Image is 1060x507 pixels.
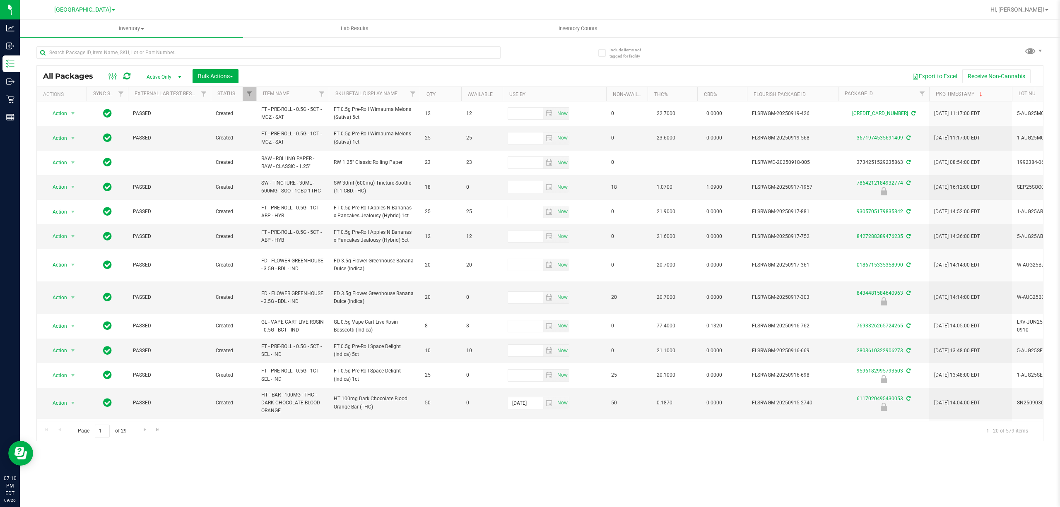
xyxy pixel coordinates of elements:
[543,132,555,144] span: select
[68,231,78,242] span: select
[936,91,984,97] a: Pkg Timestamp
[555,320,569,332] span: select
[6,24,14,32] inline-svg: Analytics
[193,69,238,83] button: Bulk Actions
[543,108,555,119] span: select
[216,293,251,301] span: Created
[133,322,206,330] span: PASSED
[752,233,833,240] span: FLSRWGM-20250917-752
[133,233,206,240] span: PASSED
[466,322,498,330] span: 8
[71,425,133,437] span: Page of 29
[1019,91,1048,96] a: Lot Number
[555,369,569,381] span: Set Current date
[261,257,324,273] span: FD - FLOWER GREENHOUSE - 3.5G - BDL - IND
[243,87,256,101] a: Filter
[613,91,650,97] a: Non-Available
[425,399,456,407] span: 50
[68,370,78,381] span: select
[103,108,112,119] span: In Sync
[8,441,33,466] iframe: Resource center
[837,297,930,305] div: Newly Received
[406,87,420,101] a: Filter
[905,233,911,239] span: Sync from Compliance System
[752,110,833,118] span: FLSRWGM-20250919-426
[653,291,679,303] span: 20.7000
[334,257,415,273] span: FD 3.5g Flower Greenhouse Banana Dulce (Indica)
[905,368,911,374] span: Sync from Compliance System
[261,155,324,171] span: RAW - ROLLING PAPER - RAW - CLASSIC - 1.25"
[752,159,833,166] span: FLSRWWD-20250918-005
[243,20,466,37] a: Lab Results
[36,46,501,59] input: Search Package ID, Item Name, SKU, Lot or Part Number...
[45,181,67,193] span: Action
[905,159,911,165] span: Sync from Compliance System
[4,497,16,503] p: 09/26
[68,108,78,119] span: select
[752,261,833,269] span: FLSRWGM-20250917-361
[905,262,911,268] span: Sync from Compliance System
[702,108,726,120] span: 0.0000
[466,293,498,301] span: 0
[6,113,14,121] inline-svg: Reports
[466,233,498,240] span: 12
[702,206,726,218] span: 0.0000
[653,132,679,144] span: 23.6000
[555,108,569,119] span: select
[216,183,251,191] span: Created
[426,91,436,97] a: Qty
[704,91,717,97] a: CBD%
[466,134,498,142] span: 25
[555,397,569,409] span: select
[980,425,1035,437] span: 1 - 20 of 579 items
[555,206,569,218] span: select
[43,91,83,97] div: Actions
[133,347,206,355] span: PASSED
[905,348,911,353] span: Sync from Compliance System
[425,261,456,269] span: 20
[555,345,569,357] span: Set Current date
[466,261,498,269] span: 20
[466,347,498,355] span: 10
[653,231,679,243] span: 21.6000
[543,370,555,381] span: select
[934,347,980,355] span: [DATE] 13:48:00 EDT
[103,320,112,332] span: In Sync
[702,132,726,144] span: 0.0000
[543,231,555,242] span: select
[216,399,251,407] span: Created
[752,399,833,407] span: FLSRWGM-20250915-2740
[133,110,206,118] span: PASSED
[543,292,555,303] span: select
[905,323,911,329] span: Sync from Compliance System
[934,208,980,216] span: [DATE] 14:52:00 EDT
[837,403,930,411] div: Launch Hold
[4,475,16,497] p: 07:10 PM EDT
[905,290,911,296] span: Sync from Compliance System
[261,367,324,383] span: FT - PRE-ROLL - 0.5G - 1CT - SEL - IND
[466,159,498,166] span: 23
[20,20,243,37] a: Inventory
[45,231,67,242] span: Action
[468,91,493,97] a: Available
[133,399,206,407] span: PASSED
[857,290,903,296] a: 8434481584640963
[702,231,726,243] span: 0.0000
[6,42,14,50] inline-svg: Inbound
[103,181,112,193] span: In Sync
[261,318,324,334] span: GL - VAPE CART LIVE ROSIN - 0.5G - BCT - IND
[857,323,903,329] a: 7693326265724265
[837,375,930,383] div: Newly Received
[555,206,569,218] span: Set Current date
[555,231,569,242] span: select
[852,111,908,116] a: [CREDIT_CARD_NUMBER]
[905,135,911,141] span: Sync from Compliance System
[197,87,211,101] a: Filter
[425,110,456,118] span: 12
[334,204,415,220] span: FT 0.5g Pre-Roll Apples N Bananas x Pancakes Jealousy (Hybrid) 1ct
[133,134,206,142] span: PASSED
[103,132,112,144] span: In Sync
[45,397,67,409] span: Action
[547,25,609,32] span: Inventory Counts
[702,320,726,332] span: 0.1320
